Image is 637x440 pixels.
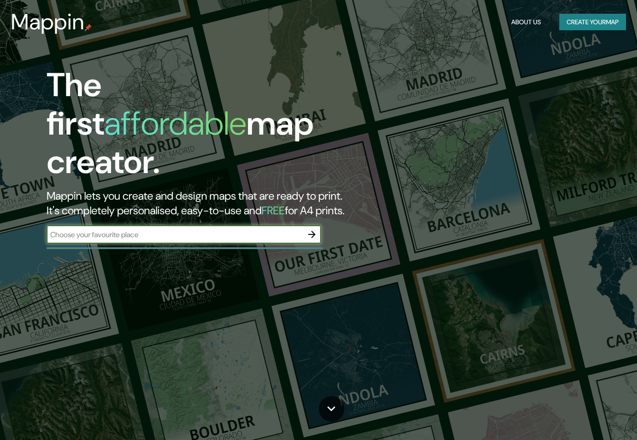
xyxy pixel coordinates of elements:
h1: The first map creator. [47,66,365,189]
button: About Us [508,14,545,31]
h1: affordable [104,102,246,145]
h3: Mappin [11,9,85,35]
h5: FREE [262,203,285,217]
button: Create yourmap [559,14,626,31]
input: Choose your favourite place [47,229,303,240]
img: mappin-pin [85,24,92,31]
h2: Mappin lets you create and design maps that are ready to print. It's completely personalised, eas... [47,189,365,218]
